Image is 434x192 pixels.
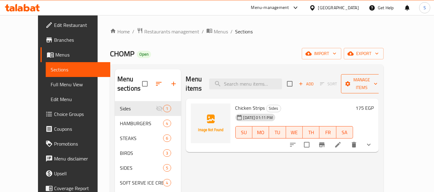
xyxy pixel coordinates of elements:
[206,28,228,36] a: Menus
[336,126,353,139] button: SA
[115,146,181,160] div: BIRDS3
[40,18,111,32] a: Edit Restaurant
[347,137,361,152] button: delete
[137,28,199,36] a: Restaurants management
[163,164,171,172] div: items
[163,135,171,141] span: 6
[322,128,334,137] span: FR
[266,105,281,112] div: Sides
[137,51,151,58] div: Open
[120,179,163,186] span: SOFT SERVE ICE CREAM
[115,160,181,175] div: SIDES5
[137,52,151,57] span: Open
[214,28,228,35] span: Menus
[120,120,163,127] span: HAMBURGERS
[341,74,382,93] button: Manage items
[296,79,316,89] button: Add
[40,151,111,166] a: Menu disclaimer
[51,66,106,73] span: Sections
[191,104,230,143] img: Chicken Strips
[298,80,314,87] span: Add
[51,96,106,103] span: Edit Menu
[166,76,181,91] button: Add section
[209,79,282,89] input: search
[120,164,163,172] span: SIDES
[132,28,134,35] li: /
[115,131,181,146] div: STEAKS6
[120,134,163,142] span: STEAKS
[238,128,250,137] span: SU
[269,126,286,139] button: TU
[272,128,283,137] span: TU
[54,185,106,192] span: Coverage Report
[300,138,313,151] span: Select to update
[163,149,171,157] div: items
[361,137,376,152] button: show more
[252,126,269,139] button: MO
[54,170,106,177] span: Upsell
[303,126,319,139] button: TH
[356,104,374,112] h6: 175 EGP
[314,137,329,152] button: Branch-specific-item
[319,126,336,139] button: FR
[163,105,171,112] div: items
[110,28,130,35] a: Home
[202,28,204,35] li: /
[54,125,106,133] span: Coupons
[286,126,303,139] button: WE
[46,92,111,107] a: Edit Menu
[235,28,253,35] span: Sections
[344,48,384,59] button: export
[307,50,336,58] span: import
[318,4,359,11] div: [GEOGRAPHIC_DATA]
[46,62,111,77] a: Sections
[283,77,296,90] span: Select section
[138,77,151,90] span: Select all sections
[334,141,342,148] a: Edit menu item
[235,103,265,113] span: Chicken Strips
[186,75,202,93] h2: Menu items
[40,107,111,122] a: Choice Groups
[163,121,171,126] span: 4
[365,141,373,148] svg: Show Choices
[120,105,156,112] span: Sides
[110,28,384,36] nav: breadcrumb
[235,126,252,139] button: SU
[163,134,171,142] div: items
[55,51,106,58] span: Menus
[241,115,275,121] span: [DATE] 01:11 PM
[289,128,300,137] span: WE
[54,36,106,44] span: Branches
[163,180,171,186] span: 4
[40,136,111,151] a: Promotions
[255,128,267,137] span: MO
[54,110,106,118] span: Choice Groups
[54,140,106,147] span: Promotions
[120,149,163,157] span: BIRDS
[305,128,317,137] span: TH
[40,122,111,136] a: Coupons
[285,137,300,152] button: sort-choices
[423,4,426,11] span: S
[163,150,171,156] span: 3
[54,155,106,162] span: Menu disclaimer
[163,179,171,186] div: items
[346,76,377,92] span: Manage items
[302,48,341,59] button: import
[117,75,142,93] h2: Menu sections
[51,81,106,88] span: Full Menu View
[267,105,281,112] span: Sides
[230,28,233,35] li: /
[163,106,171,112] span: 1
[40,166,111,181] a: Upsell
[115,175,181,190] div: SOFT SERVE ICE CREAM4
[156,105,163,112] svg: Inactive section
[40,32,111,47] a: Branches
[115,101,181,116] div: Sides1
[163,165,171,171] span: 5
